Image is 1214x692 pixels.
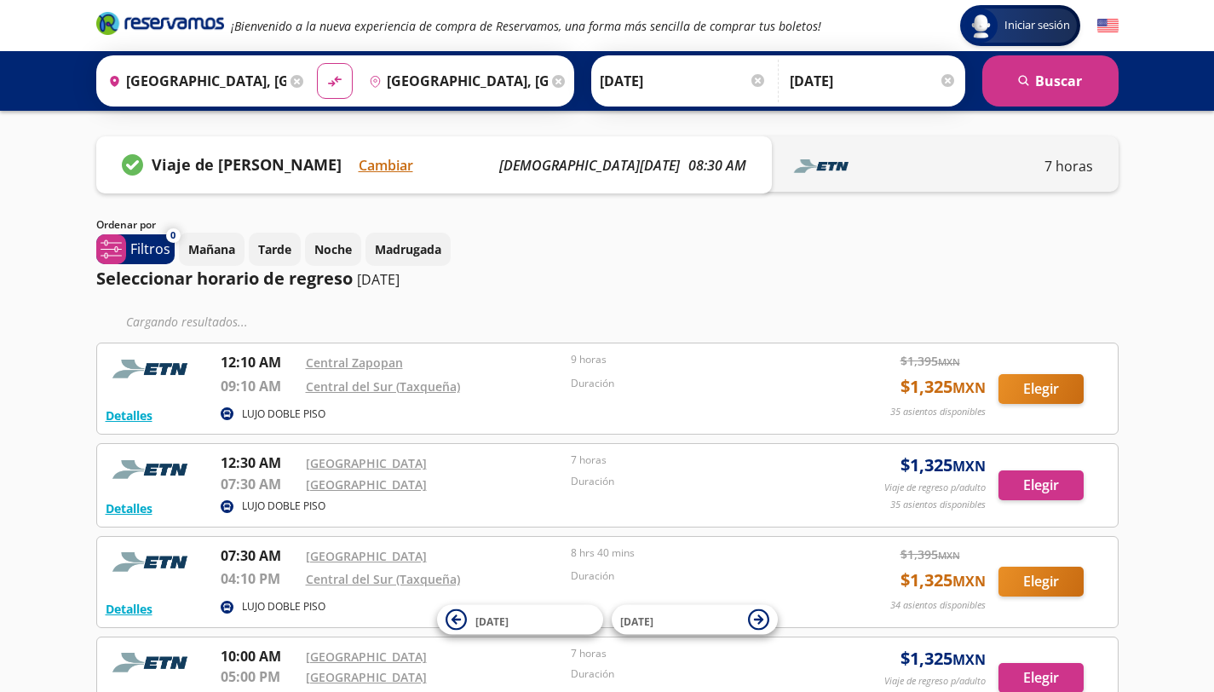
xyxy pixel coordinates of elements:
span: $ 1,325 [900,646,986,672]
p: Duración [571,666,828,682]
small: MXN [952,650,986,669]
p: Noche [314,240,352,258]
p: 08:30 AM [688,155,746,176]
a: Central del Sur (Taxqueña) [306,571,460,587]
button: 0Filtros [96,234,175,264]
p: Duración [571,568,828,584]
input: Buscar Origen [101,60,287,102]
a: Brand Logo [96,10,224,41]
button: Buscar [982,55,1119,107]
span: $ 1,325 [900,374,986,400]
p: 35 asientos disponibles [890,498,986,512]
button: Elegir [998,470,1084,500]
small: MXN [952,378,986,397]
a: Central Zapopan [306,355,403,371]
em: ¡Bienvenido a la nueva experiencia de compra de Reservamos, una forma más sencilla de comprar tus... [231,18,821,34]
img: RESERVAMOS [106,453,199,487]
button: Detalles [106,600,152,618]
p: Ordenar por [96,217,156,233]
p: LUJO DOBLE PISO [242,407,325,422]
p: 07:30 AM [221,474,297,494]
img: RESERVAMOS [106,352,199,386]
a: [GEOGRAPHIC_DATA] [306,476,427,493]
span: [DATE] [475,614,509,628]
button: Detalles [106,407,152,424]
p: LUJO DOBLE PISO [242,499,325,514]
span: Iniciar sesión [998,17,1077,34]
button: English [1097,15,1119,37]
small: MXN [938,549,960,562]
a: [GEOGRAPHIC_DATA] [306,649,427,665]
a: Central del Sur (Taxqueña) [306,378,460,395]
button: Madrugada [365,233,451,266]
span: [DATE] [620,614,653,628]
input: Elegir Fecha [600,60,767,102]
p: 12:10 AM [221,352,297,372]
span: $ 1,395 [900,545,960,563]
span: $ 1,395 [900,352,960,370]
p: 7 horas [571,453,828,468]
p: 7 horas [1044,156,1093,176]
button: Elegir [998,374,1084,404]
a: [GEOGRAPHIC_DATA] [306,455,427,471]
input: Opcional [790,60,957,102]
p: Seleccionar horario de regreso [96,266,353,291]
p: Duración [571,376,828,391]
p: Duración [571,474,828,489]
button: Cambiar [359,155,413,176]
p: Viaje de [PERSON_NAME] [152,153,342,176]
span: $ 1,325 [900,453,986,478]
p: [DEMOGRAPHIC_DATA][DATE] [499,155,680,176]
p: 7 horas [571,646,828,661]
p: Filtros [130,239,170,259]
p: 12:30 AM [221,453,297,473]
p: 8 hrs 40 mins [571,545,828,561]
p: 04:10 PM [221,568,297,589]
button: [DATE] [437,605,603,635]
a: [GEOGRAPHIC_DATA] [306,669,427,685]
img: LINENAME [789,153,857,179]
i: Brand Logo [96,10,224,36]
p: 05:00 PM [221,666,297,687]
p: 35 asientos disponibles [890,405,986,419]
p: 09:10 AM [221,376,297,396]
p: Viaje de regreso p/adulto [884,674,986,689]
small: MXN [952,457,986,476]
small: MXN [952,572,986,591]
p: LUJO DOBLE PISO [242,599,325,614]
button: Detalles [106,499,152,517]
p: 07:30 AM [221,545,297,566]
p: 10:00 AM [221,646,297,666]
img: RESERVAMOS [106,646,199,680]
button: Elegir [998,567,1084,597]
p: Tarde [258,240,291,258]
span: $ 1,325 [900,568,986,593]
p: [DATE] [357,269,400,290]
a: [GEOGRAPHIC_DATA] [306,548,427,564]
em: Cargando resultados ... [126,314,248,330]
button: Tarde [249,233,301,266]
p: 34 asientos disponibles [890,598,986,613]
img: RESERVAMOS [106,545,199,580]
p: Madrugada [375,240,441,258]
p: Viaje de regreso p/adulto [884,481,986,495]
button: Mañana [179,233,245,266]
span: 0 [170,228,175,243]
button: Noche [305,233,361,266]
button: [DATE] [612,605,778,635]
p: 9 horas [571,352,828,367]
input: Buscar Destino [362,60,548,102]
p: Mañana [188,240,235,258]
small: MXN [938,355,960,368]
